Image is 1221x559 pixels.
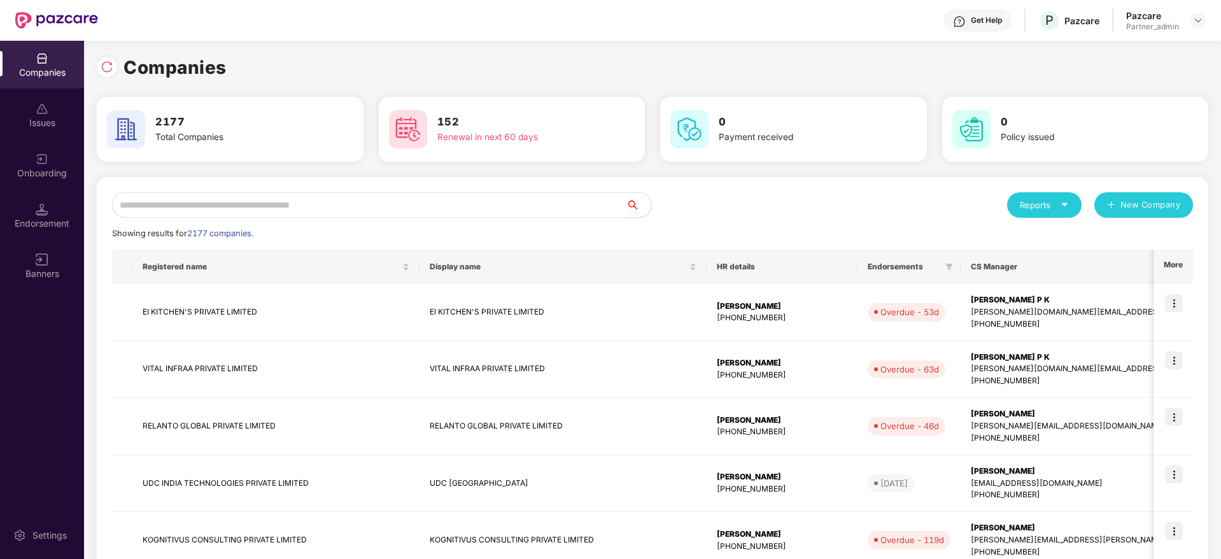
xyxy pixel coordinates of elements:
span: filter [945,263,953,271]
div: [PHONE_NUMBER] [717,426,847,438]
h3: 0 [1001,114,1161,131]
img: icon [1165,351,1183,369]
img: svg+xml;base64,PHN2ZyBpZD0iUmVsb2FkLTMyeDMyIiB4bWxucz0iaHR0cDovL3d3dy53My5vcmcvMjAwMC9zdmciIHdpZH... [101,60,113,73]
div: [PHONE_NUMBER] [717,483,847,495]
div: Payment received [719,131,879,145]
img: svg+xml;base64,PHN2ZyB4bWxucz0iaHR0cDovL3d3dy53My5vcmcvMjAwMC9zdmciIHdpZHRoPSI2MCIgaGVpZ2h0PSI2MC... [389,110,427,148]
div: [PERSON_NAME] [717,471,847,483]
div: Partner_admin [1126,22,1179,32]
td: RELANTO GLOBAL PRIVATE LIMITED [420,398,707,455]
img: icon [1165,522,1183,540]
div: Renewal in next 60 days [437,131,598,145]
td: UDC [GEOGRAPHIC_DATA] [420,455,707,513]
img: New Pazcare Logo [15,12,98,29]
span: Registered name [143,262,400,272]
td: RELANTO GLOBAL PRIVATE LIMITED [132,398,420,455]
span: Showing results for [112,229,253,238]
span: filter [943,259,956,274]
span: New Company [1120,199,1181,211]
img: svg+xml;base64,PHN2ZyB3aWR0aD0iMTYiIGhlaWdodD0iMTYiIHZpZXdCb3g9IjAgMCAxNiAxNiIgZmlsbD0ibm9uZSIgeG... [36,253,48,266]
td: UDC INDIA TECHNOLOGIES PRIVATE LIMITED [132,455,420,513]
div: Pazcare [1064,15,1099,27]
div: [PERSON_NAME] [717,301,847,313]
th: More [1154,250,1193,284]
img: svg+xml;base64,PHN2ZyBpZD0iSGVscC0zMngzMiIgeG1sbnM9Imh0dHA6Ly93d3cudzMub3JnLzIwMDAvc3ZnIiB3aWR0aD... [953,15,966,28]
div: [DATE] [880,477,908,490]
img: svg+xml;base64,PHN2ZyB4bWxucz0iaHR0cDovL3d3dy53My5vcmcvMjAwMC9zdmciIHdpZHRoPSI2MCIgaGVpZ2h0PSI2MC... [107,110,145,148]
td: EI KITCHEN'S PRIVATE LIMITED [132,284,420,341]
div: [PHONE_NUMBER] [717,541,847,553]
img: icon [1165,294,1183,312]
div: Settings [29,529,71,542]
td: VITAL INFRAA PRIVATE LIMITED [132,341,420,399]
span: search [625,200,651,210]
img: svg+xml;base64,PHN2ZyB3aWR0aD0iMjAiIGhlaWdodD0iMjAiIHZpZXdCb3g9IjAgMCAyMCAyMCIgZmlsbD0ibm9uZSIgeG... [36,153,48,166]
img: icon [1165,465,1183,483]
img: svg+xml;base64,PHN2ZyB4bWxucz0iaHR0cDovL3d3dy53My5vcmcvMjAwMC9zdmciIHdpZHRoPSI2MCIgaGVpZ2h0PSI2MC... [952,110,991,148]
span: P [1045,13,1054,28]
span: Display name [430,262,687,272]
div: Get Help [971,15,1002,25]
h3: 0 [719,114,879,131]
h3: 2177 [155,114,316,131]
button: search [625,192,652,218]
div: Pazcare [1126,10,1179,22]
span: plus [1107,201,1115,211]
h3: 152 [437,114,598,131]
span: CS Manager [971,262,1218,272]
span: 2177 companies. [187,229,253,238]
div: Policy issued [1001,131,1161,145]
div: Total Companies [155,131,316,145]
img: icon [1165,408,1183,426]
div: [PERSON_NAME] [717,528,847,541]
h1: Companies [124,53,227,81]
button: plusNew Company [1094,192,1193,218]
td: VITAL INFRAA PRIVATE LIMITED [420,341,707,399]
div: Overdue - 119d [880,534,944,546]
div: [PERSON_NAME] [717,414,847,427]
th: HR details [707,250,858,284]
div: [PHONE_NUMBER] [717,312,847,324]
th: Registered name [132,250,420,284]
img: svg+xml;base64,PHN2ZyBpZD0iSXNzdWVzX2Rpc2FibGVkIiB4bWxucz0iaHR0cDovL3d3dy53My5vcmcvMjAwMC9zdmciIH... [36,103,48,115]
div: Reports [1020,199,1069,211]
div: [PHONE_NUMBER] [717,369,847,381]
img: svg+xml;base64,PHN2ZyBpZD0iU2V0dGluZy0yMHgyMCIgeG1sbnM9Imh0dHA6Ly93d3cudzMub3JnLzIwMDAvc3ZnIiB3aW... [13,529,26,542]
div: [PERSON_NAME] [717,357,847,369]
img: svg+xml;base64,PHN2ZyBpZD0iQ29tcGFuaWVzIiB4bWxucz0iaHR0cDovL3d3dy53My5vcmcvMjAwMC9zdmciIHdpZHRoPS... [36,52,48,65]
img: svg+xml;base64,PHN2ZyBpZD0iRHJvcGRvd24tMzJ4MzIiIHhtbG5zPSJodHRwOi8vd3d3LnczLm9yZy8yMDAwL3N2ZyIgd2... [1193,15,1203,25]
span: Endorsements [868,262,940,272]
div: Overdue - 46d [880,420,939,432]
img: svg+xml;base64,PHN2ZyB3aWR0aD0iMTQuNSIgaGVpZ2h0PSIxNC41IiB2aWV3Qm94PSIwIDAgMTYgMTYiIGZpbGw9Im5vbm... [36,203,48,216]
img: svg+xml;base64,PHN2ZyB4bWxucz0iaHR0cDovL3d3dy53My5vcmcvMjAwMC9zdmciIHdpZHRoPSI2MCIgaGVpZ2h0PSI2MC... [670,110,709,148]
span: caret-down [1061,201,1069,209]
div: Overdue - 53d [880,306,939,318]
div: Overdue - 63d [880,363,939,376]
th: Display name [420,250,707,284]
td: EI KITCHEN'S PRIVATE LIMITED [420,284,707,341]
